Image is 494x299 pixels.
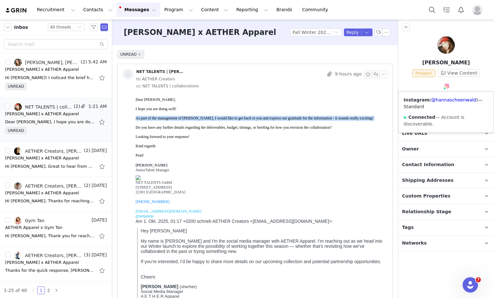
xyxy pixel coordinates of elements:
[31,288,35,292] i: icon: left
[50,24,71,31] div: All threads
[437,36,455,54] img: Hanna Schönwald
[53,287,60,294] li: Next Page
[5,259,79,266] div: Raychel x AETHER Apparel
[4,39,108,49] input: Search mail
[80,3,116,17] button: Contacts
[3,68,34,73] b: [PERSON_NAME]
[136,83,199,90] span: NET TALENTS | collaborations
[25,253,83,258] div: AETHER Creators, [PERSON_NAME], [EMAIL_ADDRESS][DOMAIN_NAME], [PERSON_NAME]
[431,97,476,102] a: @hannaschoenwald
[5,155,79,161] div: Meredith x AETHER Apparel
[118,64,392,95] div: NET TALENTS | [PERSON_NAME] 9 hours agoto:AETHER Creators cc:NET TALENTS | collaborations
[8,204,75,209] span: | @aetherapparel
[45,287,52,294] a: 2
[398,59,494,67] p: [PERSON_NAME]
[440,3,454,17] a: Tasks
[3,114,68,119] font: [EMAIL_ADDRESS][DOMAIN_NAME]
[408,115,435,120] strong: Connected
[8,204,42,209] a: [DOMAIN_NAME]
[25,183,83,189] div: AETHER Creators, [PERSON_NAME]
[78,25,81,30] i: icon: down
[138,53,141,56] i: icon: close
[14,103,22,111] img: 52d14ef0-9bbd-4c45-98ff-5a26be455378.jpg
[402,161,454,168] span: Contact Information
[412,69,435,77] span: Prospect
[14,217,22,224] img: 6352a7a1-de83-4d53-b8a1-87d70a3714d4.jpg
[25,104,72,109] div: NET TALENTS | collaborations, AETHER Creators, [PERSON_NAME], NET TALENTS | [PERSON_NAME]
[298,3,335,17] a: Community
[3,3,43,7] span: Dear [PERSON_NAME],
[5,111,79,117] div: Hanna x AETHER Apparel
[5,83,27,90] span: UNREAD
[14,147,22,155] img: dec1801c-3dd4-4a68-98cf-4e470444982e.jpg
[25,149,83,154] div: AETHER Creators, [PERSON_NAME], [PERSON_NAME]
[402,208,451,215] span: Relationship Stage
[3,124,252,209] div: Am 1. Okt. 2025, 01:17 +0200 schrieb AETHER Creators <[EMAIL_ADDRESS][DOMAIN_NAME]>:
[404,97,430,102] strong: Instagram
[232,3,272,17] button: Reporting
[54,288,58,292] i: icon: right
[402,177,454,184] span: Shipping Addresses
[100,42,104,46] i: icon: search
[5,7,28,13] img: grin logo
[117,50,144,59] span: UNREAD
[25,218,45,223] div: Gym Tan
[3,40,56,44] span: Looking forward to your response!
[3,30,199,35] span: Do you have any further details regarding the deliverables, budget, timings, or briefing for how ...
[3,80,8,85] img: 7c55cb8c-24b5-4c26-b2a3-4308ed7f52b2
[402,130,427,137] span: Live URLs
[402,240,427,247] span: Networks
[463,277,478,293] iframe: Intercom live chat
[123,69,133,79] img: placeholder-contacts.jpeg
[12,73,36,77] span: Talent Manager
[4,287,27,294] li: 1-25 of 40
[14,147,83,155] a: AETHER Creators, [PERSON_NAME], [PERSON_NAME]
[3,119,21,124] a: @nettalents
[8,133,250,185] p: Hey [PERSON_NAME] My name is [PERSON_NAME] and I'm the social media manager with AETHER Apparel. ...
[3,21,240,26] span: As part of the management of [PERSON_NAME], I would like to get back to you and express our grati...
[5,198,95,204] div: Hi Amanda, Thanks for reaching out, I hope your week has been off to a great start! I would be in...
[5,267,95,274] div: Thanks for the quick response, Lainne! To be transparent we don't have any budget allocated to in...
[438,69,480,77] button: View Content
[25,60,80,65] div: [PERSON_NAME], [PERSON_NAME], AETHER Creators, Kora D'attellis
[5,75,95,81] div: Hi Amanda! I noticed the brief had the deliverables listed as 1x IG Reel and 1x IG Story. I belie...
[8,194,50,199] span: Social Media Manager
[3,58,11,63] span: Pearl
[14,103,72,111] a: NET TALENTS | collaborations, AETHER Creators, [PERSON_NAME], NET TALENTS | [PERSON_NAME]
[46,190,63,194] span: (she/her)
[14,59,80,66] a: [PERSON_NAME], [PERSON_NAME], AETHER Creators, Kora D'attellis
[430,97,478,102] span: ( )
[160,3,197,17] button: Program
[14,24,28,31] span: Inbox
[3,49,22,53] span: Kind regards
[3,105,36,109] font: [PHONE_NUMBER]
[123,69,184,79] a: NET TALENTS | [PERSON_NAME]
[344,28,362,36] button: Reply
[5,224,63,231] div: AETHER Apparel x Gym Tan
[14,252,83,259] a: AETHER Creators, [PERSON_NAME], [EMAIL_ADDRESS][DOMAIN_NAME], [PERSON_NAME]
[8,189,45,194] strong: [PERSON_NAME]
[136,83,142,90] span: cc:
[3,68,34,77] font: Junior
[117,3,160,17] button: Messages
[100,23,108,31] span: Send Email
[272,3,298,17] a: Brands
[45,287,53,294] li: 2
[136,69,184,74] div: NET TALENTS | [PERSON_NAME]
[14,182,83,190] a: AETHER Creators, [PERSON_NAME]
[335,70,362,78] span: 9 hours ago
[29,287,37,294] li: Previous Page
[37,287,45,294] li: 1
[5,190,79,196] div: Parker x AETHER Apparel
[3,12,43,16] span: I hope you are doing well!
[14,59,22,66] img: 8e9c6f0a-850f-4bc8-8935-91dd4a3ca1e5.jpg
[402,224,414,231] span: Tags
[8,199,46,204] span: A E T H E R Apparel
[402,146,419,153] span: Owner
[5,127,27,134] span: UNREAD
[425,3,439,17] button: Search
[3,85,52,109] font: NET TALENTS GmbH [STREET_ADDRESS] 22301 [GEOGRAPHIC_DATA]
[468,5,489,15] button: Profile
[72,103,80,110] span: (2)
